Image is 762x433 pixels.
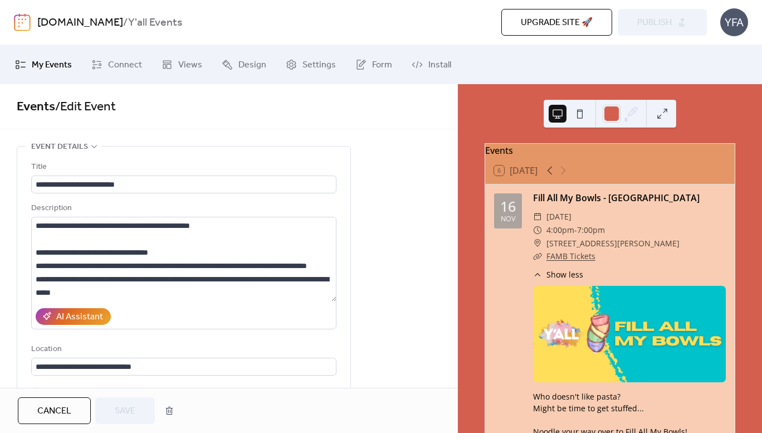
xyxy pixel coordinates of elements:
button: Cancel [18,397,91,424]
div: ​ [533,223,542,237]
a: My Events [7,50,80,80]
span: 4:00pm [546,223,574,237]
button: ​Show less [533,269,583,280]
a: FAMB Tickets [546,251,595,261]
div: ​ [533,237,542,250]
span: 7:00pm [577,223,605,237]
span: - [574,223,577,237]
button: Upgrade site 🚀 [501,9,612,36]
span: Link to Google Maps [45,385,115,398]
div: ​ [533,250,542,263]
b: Y'all Events [128,12,182,33]
span: Connect [108,59,142,72]
span: [DATE] [546,210,571,223]
img: logo [14,13,31,31]
button: AI Assistant [36,308,111,325]
span: Event details [31,140,88,154]
span: Cancel [37,405,71,418]
a: Design [213,50,275,80]
span: Install [428,59,451,72]
span: / Edit Event [55,95,116,119]
div: AI Assistant [56,310,103,324]
span: My Events [32,59,72,72]
span: Design [238,59,266,72]
div: Location [31,343,334,356]
span: Views [178,59,202,72]
span: Settings [302,59,336,72]
span: [STREET_ADDRESS][PERSON_NAME] [546,237,680,250]
span: Form [372,59,392,72]
a: [DOMAIN_NAME] [37,12,123,33]
a: Settings [277,50,344,80]
span: Upgrade site 🚀 [521,16,593,30]
a: Events [17,95,55,119]
div: YFA [720,8,748,36]
div: Title [31,160,334,174]
span: Show less [546,269,583,280]
a: Install [403,50,460,80]
div: ​ [533,210,542,223]
div: Description [31,202,334,215]
a: Form [347,50,400,80]
div: 16 [500,200,516,213]
a: Fill All My Bowls - [GEOGRAPHIC_DATA] [533,192,700,204]
div: ​ [533,269,542,280]
div: Events [485,144,735,157]
div: Nov [501,216,515,223]
b: / [123,12,128,33]
a: Views [153,50,211,80]
a: Connect [83,50,150,80]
